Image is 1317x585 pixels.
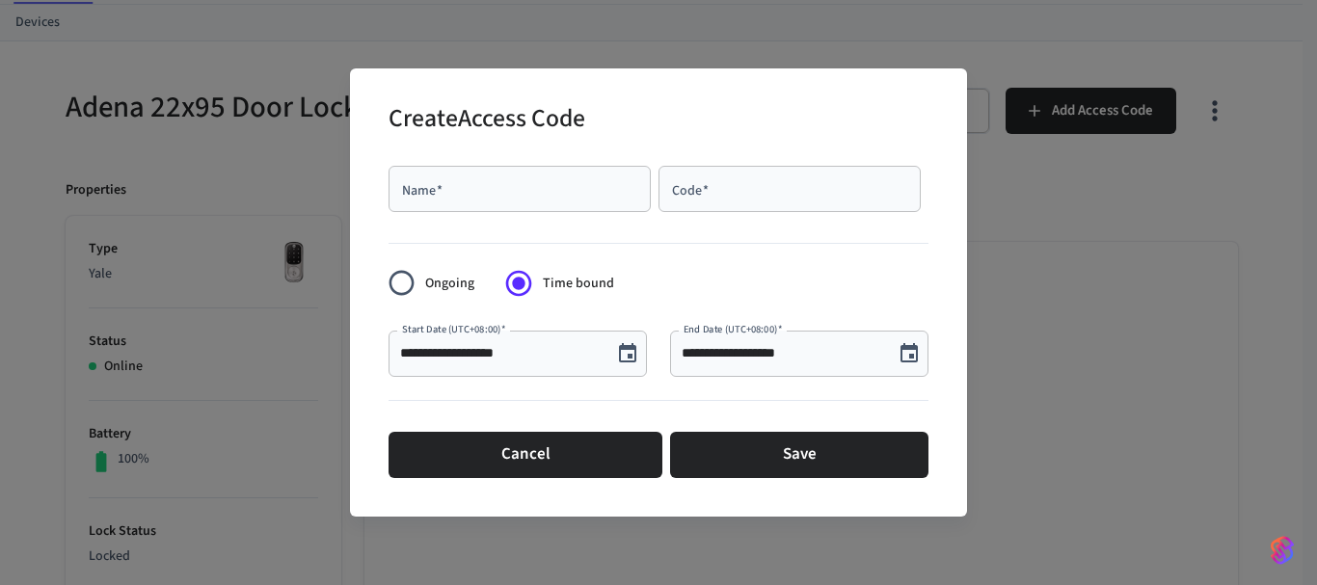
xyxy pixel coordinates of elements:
[608,334,647,373] button: Choose date, selected date is Oct 13, 2025
[1271,535,1294,566] img: SeamLogoGradient.69752ec5.svg
[425,274,474,294] span: Ongoing
[890,334,928,373] button: Choose date, selected date is Oct 13, 2025
[670,432,928,478] button: Save
[543,274,614,294] span: Time bound
[402,322,505,336] label: Start Date (UTC+08:00)
[389,432,662,478] button: Cancel
[389,92,585,150] h2: Create Access Code
[684,322,782,336] label: End Date (UTC+08:00)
